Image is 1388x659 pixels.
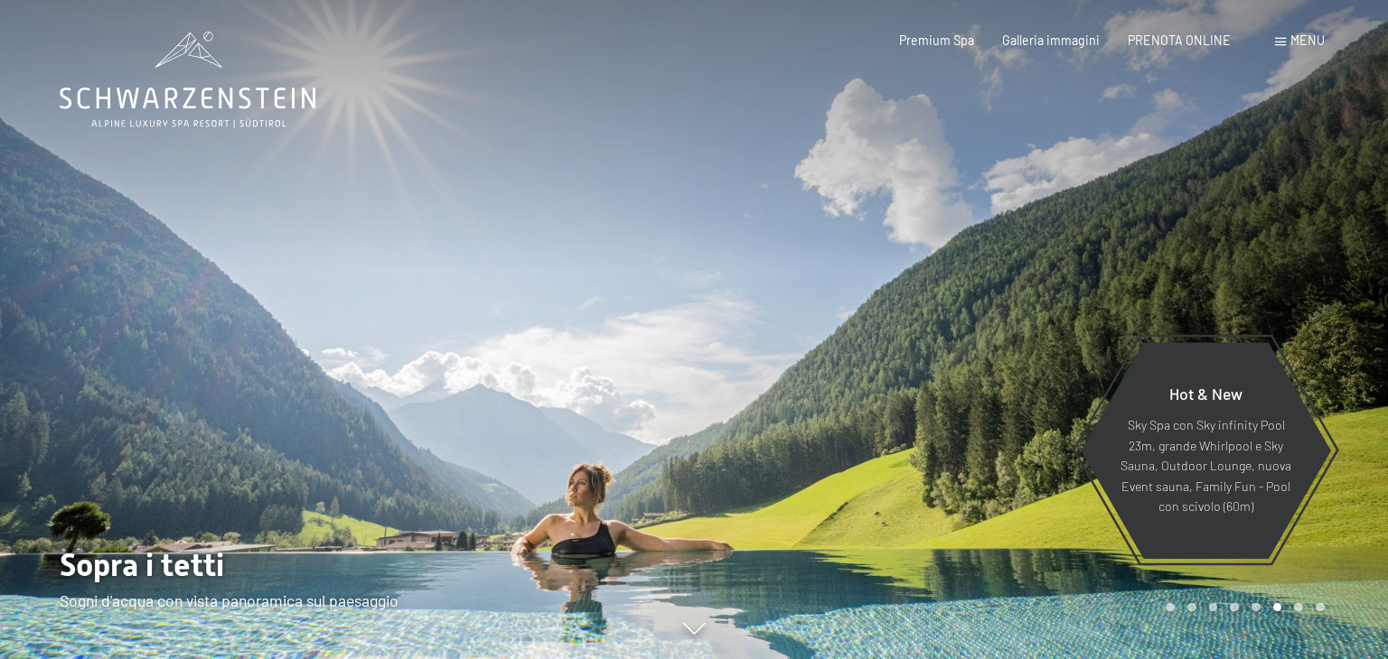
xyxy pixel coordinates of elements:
p: Sky Spa con Sky infinity Pool 23m, grande Whirlpool e Sky Sauna, Outdoor Lounge, nuova Event saun... [1120,415,1292,517]
div: Carousel Page 4 [1230,603,1239,612]
a: PRENOTA ONLINE [1128,32,1231,48]
div: Carousel Page 3 [1209,603,1218,612]
div: Carousel Page 5 [1252,603,1261,612]
div: Carousel Page 2 [1187,603,1196,612]
div: Carousel Pagination [1159,603,1324,612]
div: Carousel Page 8 [1316,603,1325,612]
div: Carousel Page 1 [1166,603,1175,612]
span: Menu [1290,32,1325,48]
span: Hot & New [1169,384,1243,404]
div: Carousel Page 6 (Current Slide) [1273,603,1282,612]
div: Carousel Page 7 [1294,603,1303,612]
a: Premium Spa [899,32,974,48]
a: Hot & New Sky Spa con Sky infinity Pool 23m, grande Whirlpool e Sky Sauna, Outdoor Lounge, nuova ... [1080,341,1332,560]
a: Galleria immagini [1002,32,1100,48]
